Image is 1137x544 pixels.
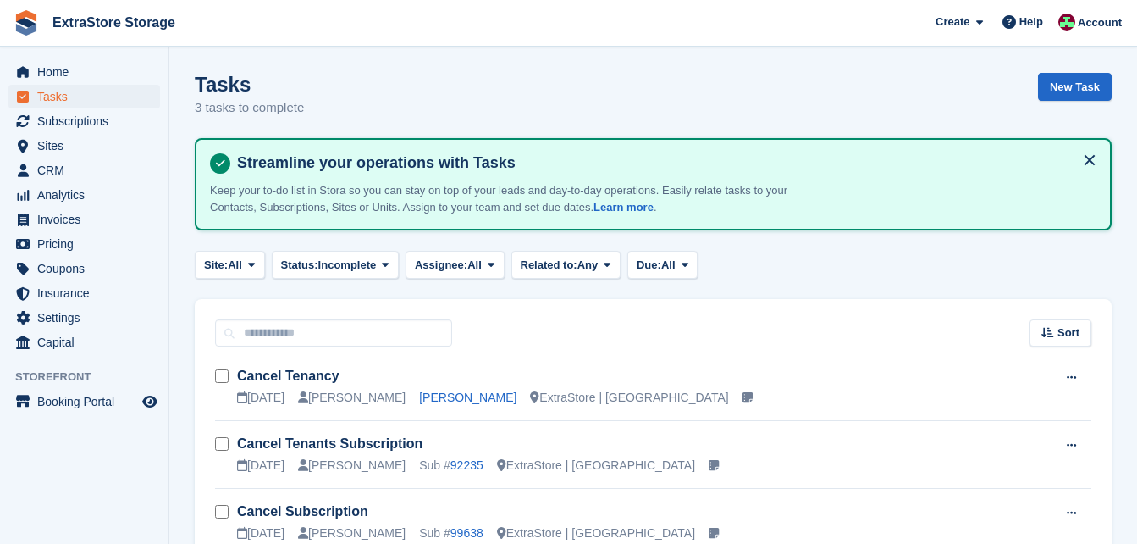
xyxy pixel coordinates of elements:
[450,458,483,472] a: 92235
[37,134,139,158] span: Sites
[8,158,160,182] a: menu
[627,251,698,279] button: Due: All
[8,85,160,108] a: menu
[577,257,599,274] span: Any
[37,257,139,280] span: Coupons
[593,201,654,214] a: Learn more
[37,232,139,256] span: Pricing
[37,109,139,133] span: Subscriptions
[37,183,139,207] span: Analytics
[8,232,160,256] a: menu
[521,257,577,274] span: Related to:
[272,251,399,279] button: Status: Incomplete
[15,369,168,386] span: Storefront
[661,257,676,274] span: All
[511,251,621,279] button: Related to: Any
[1057,325,1079,341] span: Sort
[298,457,406,475] div: [PERSON_NAME]
[237,436,422,451] a: Cancel Tenants Subscription
[497,525,695,542] div: ExtraStore | [GEOGRAPHIC_DATA]
[637,257,661,274] span: Due:
[237,389,284,407] div: [DATE]
[230,153,1096,173] h4: Streamline your operations with Tasks
[14,10,39,36] img: stora-icon-8386f47178a22dfd0bd8f6a31ec36ba5ce8667c1dd55bd0f319d3a0aa187defe.svg
[8,109,160,133] a: menu
[8,281,160,305] a: menu
[210,182,803,215] p: Keep your to-do list in Stora so you can stay on top of your leads and day-to-day operations. Eas...
[46,8,182,36] a: ExtraStore Storage
[318,257,377,274] span: Incomplete
[8,306,160,330] a: menu
[281,257,318,274] span: Status:
[195,98,304,118] p: 3 tasks to complete
[298,389,406,407] div: [PERSON_NAME]
[936,14,969,31] span: Create
[195,73,304,96] h1: Tasks
[8,257,160,280] a: menu
[195,251,265,279] button: Site: All
[467,257,482,274] span: All
[8,60,160,84] a: menu
[419,457,483,475] div: Sub #
[8,330,160,354] a: menu
[530,389,728,407] div: ExtraStore | [GEOGRAPHIC_DATA]
[237,369,339,383] a: Cancel Tenancy
[37,208,139,231] span: Invoices
[204,257,228,274] span: Site:
[37,281,139,305] span: Insurance
[1038,73,1112,101] a: New Task
[8,134,160,158] a: menu
[419,525,483,542] div: Sub #
[140,391,160,412] a: Preview store
[8,183,160,207] a: menu
[37,306,139,330] span: Settings
[237,504,368,519] a: Cancel Subscription
[415,257,467,274] span: Assignee:
[8,390,160,414] a: menu
[37,60,139,84] span: Home
[37,158,139,182] span: CRM
[37,390,139,414] span: Booking Portal
[37,330,139,354] span: Capital
[497,457,695,475] div: ExtraStore | [GEOGRAPHIC_DATA]
[228,257,242,274] span: All
[419,391,516,404] a: [PERSON_NAME]
[1058,14,1075,31] img: Chelsea Parker
[1019,14,1043,31] span: Help
[8,208,160,231] a: menu
[406,251,505,279] button: Assignee: All
[237,525,284,542] div: [DATE]
[450,526,483,540] a: 99638
[37,85,139,108] span: Tasks
[298,525,406,542] div: [PERSON_NAME]
[237,457,284,475] div: [DATE]
[1078,14,1122,31] span: Account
